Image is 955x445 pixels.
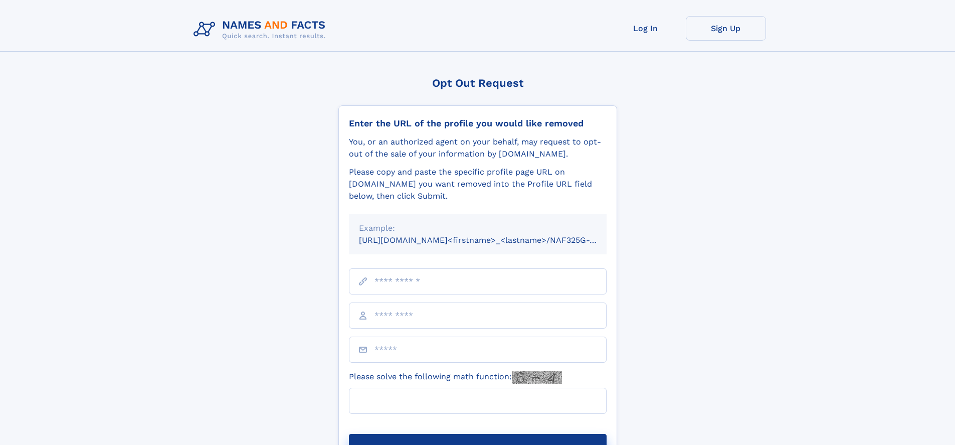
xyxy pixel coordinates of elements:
[349,371,562,384] label: Please solve the following math function:
[189,16,334,43] img: Logo Names and Facts
[359,235,626,245] small: [URL][DOMAIN_NAME]<firstname>_<lastname>/NAF325G-xxxxxxxx
[359,222,597,234] div: Example:
[686,16,766,41] a: Sign Up
[349,136,607,160] div: You, or an authorized agent on your behalf, may request to opt-out of the sale of your informatio...
[349,166,607,202] div: Please copy and paste the specific profile page URL on [DOMAIN_NAME] you want removed into the Pr...
[338,77,617,89] div: Opt Out Request
[606,16,686,41] a: Log In
[349,118,607,129] div: Enter the URL of the profile you would like removed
